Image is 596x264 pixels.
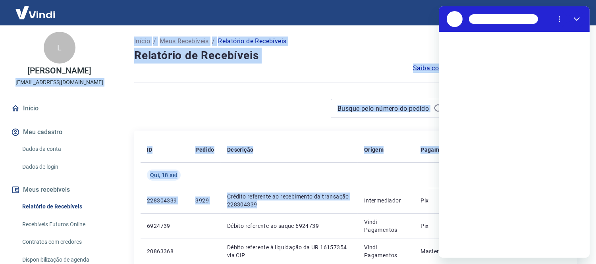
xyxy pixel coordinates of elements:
p: [PERSON_NAME] [27,67,91,75]
p: 3929 [195,197,214,204]
p: Vindi Pagamentos [364,243,408,259]
p: Origem [364,146,384,154]
a: Início [10,100,109,117]
a: Dados de login [19,159,109,175]
input: Busque pelo número do pedido [338,102,430,114]
p: Mastercard [420,247,451,255]
button: Meu cadastro [10,123,109,141]
p: 228304339 [147,197,183,204]
img: Vindi [10,0,61,25]
p: / [212,37,215,46]
p: / [153,37,156,46]
h4: Relatório de Recebíveis [134,48,577,64]
button: Meus recebíveis [10,181,109,198]
p: Pix [420,222,451,230]
a: Relatório de Recebíveis [19,198,109,215]
p: Débito referente ao saque 6924739 [227,222,351,230]
p: Pagamento [420,146,451,154]
div: L [44,32,75,64]
p: Vindi Pagamentos [364,218,408,234]
a: Início [134,37,150,46]
p: Pedido [195,146,214,154]
p: Descrição [227,146,254,154]
p: Relatório de Recebíveis [218,37,286,46]
p: Pix [420,197,451,204]
a: Dados da conta [19,141,109,157]
p: Crédito referente ao recebimento da transação 228304339 [227,193,351,208]
a: Saiba como funciona a programação dos recebimentos [413,64,577,73]
a: Contratos com credores [19,234,109,250]
p: 6924739 [147,222,183,230]
a: Meus Recebíveis [160,37,209,46]
span: Qui, 18 set [150,171,177,179]
iframe: Janela de mensagens [439,6,590,258]
a: Recebíveis Futuros Online [19,216,109,233]
p: Débito referente à liquidação da UR 16157354 via CIP [227,243,351,259]
p: 20863368 [147,247,183,255]
button: Sair [558,6,586,20]
p: Intermediador [364,197,408,204]
p: [EMAIL_ADDRESS][DOMAIN_NAME] [15,78,103,87]
p: ID [147,146,152,154]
